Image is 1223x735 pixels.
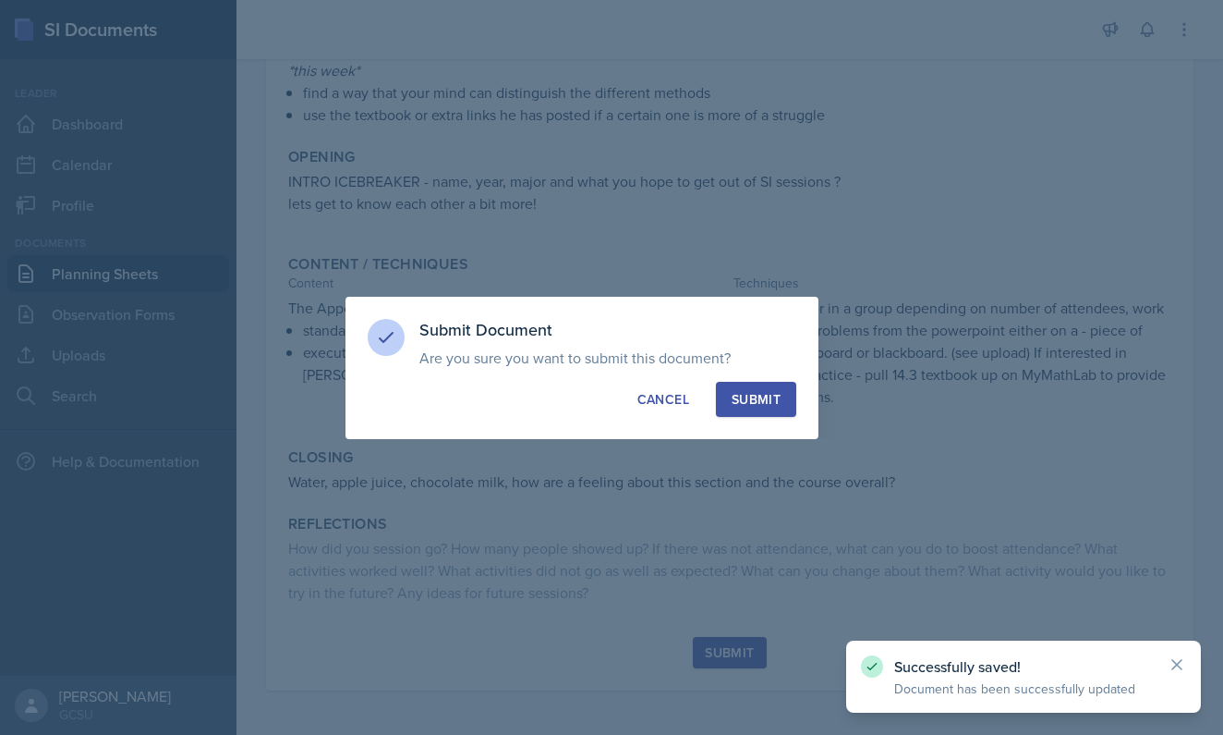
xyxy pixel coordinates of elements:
p: Document has been successfully updated [894,680,1153,698]
p: Are you sure you want to submit this document? [419,349,796,367]
h3: Submit Document [419,319,796,341]
div: Submit [732,390,781,409]
button: Cancel [622,382,705,417]
button: Submit [716,382,796,417]
p: Successfully saved! [894,657,1153,676]
div: Cancel [637,390,689,409]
